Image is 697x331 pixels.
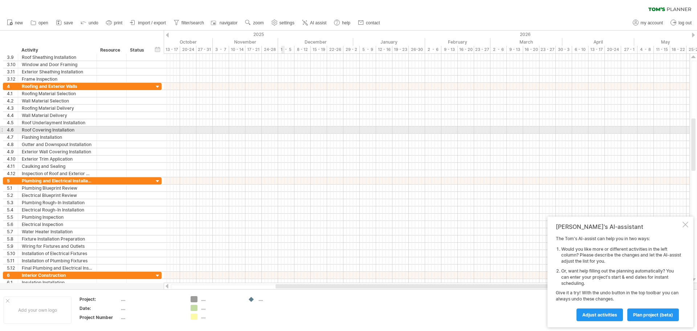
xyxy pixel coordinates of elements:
a: open [29,18,50,28]
div: Insulation Installation [22,279,93,286]
span: navigator [220,20,237,25]
span: help [342,20,350,25]
div: 3.12 [7,76,18,82]
div: Installation of Electrical Fixtures [22,250,93,257]
div: Exterior Wall Covering Installation [22,148,93,155]
div: 9 - 13 [507,46,523,53]
div: Fixture Installation Preparation [22,235,93,242]
div: 11 - 15 [654,46,670,53]
div: 5 - 9 [360,46,376,53]
div: 5.9 [7,243,18,250]
li: Would you like more or different activities in the left column? Please describe the changes and l... [561,246,681,265]
div: 5.1 [7,185,18,191]
div: 5.10 [7,250,18,257]
div: 17 - 21 [245,46,262,53]
div: Roofing and Exterior Walls [22,83,93,90]
div: 5.2 [7,192,18,199]
div: 4.7 [7,134,18,141]
a: zoom [243,18,266,28]
div: Add your own logo [4,296,72,324]
div: 4 - 8 [637,46,654,53]
div: 27 - 1 [621,46,637,53]
div: [PERSON_NAME]'s AI-assistant [556,223,681,230]
a: my account [631,18,665,28]
a: filter/search [172,18,206,28]
div: .... [121,314,182,320]
div: .... [121,296,182,302]
a: settings [270,18,297,28]
span: plan project (beta) [633,312,673,318]
div: Roof Underlayment Installation [22,119,93,126]
span: save [64,20,73,25]
div: 5.6 [7,221,18,228]
div: 24-28 [262,46,278,53]
div: 5.8 [7,235,18,242]
div: 4.4 [7,112,18,119]
div: 4.5 [7,119,18,126]
div: 29 - 2 [343,46,360,53]
div: 5.12 [7,265,18,271]
a: save [54,18,75,28]
span: undo [89,20,98,25]
div: 3.9 [7,54,18,61]
div: October 2025 [138,38,213,46]
div: 12 - 16 [376,46,392,53]
div: 22-26 [327,46,343,53]
div: Window and Door Framing [22,61,93,68]
div: 5.4 [7,206,18,213]
div: Roofing Material Delivery [22,105,93,112]
div: 23 - 27 [474,46,490,53]
div: November 2025 [213,38,278,46]
div: Resource [100,47,122,54]
div: 4.6 [7,126,18,133]
div: Roof Sheathing Installation [22,54,93,61]
div: 4.3 [7,105,18,112]
div: 4.10 [7,156,18,162]
div: Exterior Trim Application [22,156,93,162]
div: 4.12 [7,170,18,177]
div: Exterior Sheathing Installation [22,68,93,75]
div: 5.11 [7,257,18,264]
div: Plumbing and Electrical Installation [22,177,93,184]
div: December 2025 [278,38,353,46]
div: The Tom's AI-assist can help you in two ways: Give it a try! With the undo button in the top tool... [556,236,681,321]
a: log out [669,18,694,28]
div: Electrical Rough-In Installation [22,206,93,213]
li: Or, want help filling out the planning automatically? You can enter your project's start & end da... [561,268,681,286]
div: Wall Material Selection [22,97,93,104]
div: Caulking and Sealing [22,163,93,170]
div: Activity [21,47,93,54]
a: contact [356,18,382,28]
div: 4.2 [7,97,18,104]
div: Inspection of Roof and Exterior Walls [22,170,93,177]
span: contact [366,20,380,25]
span: my account [641,20,663,25]
div: 30 - 3 [556,46,572,53]
div: Installation of Plumbing Fixtures [22,257,93,264]
div: 10 - 14 [229,46,245,53]
span: Adjust activities [582,312,617,318]
span: zoom [253,20,264,25]
div: Date: [80,305,119,311]
div: April 2026 [562,38,634,46]
div: 5 [7,177,18,184]
div: .... [201,305,241,311]
div: 4.8 [7,141,18,148]
div: 13 - 17 [588,46,605,53]
a: new [5,18,25,28]
div: Frame Inspection [22,76,93,82]
div: March 2026 [490,38,562,46]
div: Roof Covering Installation [22,126,93,133]
div: Roofing Material Selection [22,90,93,97]
div: 2 - 6 [490,46,507,53]
div: Wall Material Delivery [22,112,93,119]
div: Flashing Installation [22,134,93,141]
div: 6.1 [7,279,18,286]
div: 4 [7,83,18,90]
div: Project: [80,296,119,302]
span: log out [678,20,692,25]
div: 1 - 5 [278,46,294,53]
div: 8 - 12 [294,46,311,53]
div: 2 - 6 [425,46,441,53]
a: help [332,18,352,28]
